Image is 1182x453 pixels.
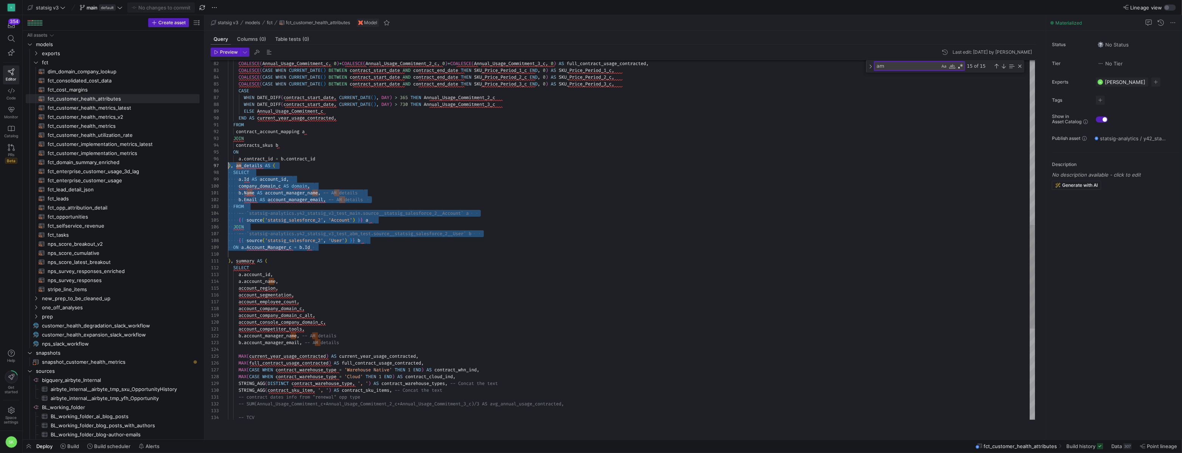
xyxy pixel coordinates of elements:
a: snapshot_customer_health_metrics​​​​​​​ [26,357,200,366]
span: COALESCE [239,61,260,67]
span: THEN [461,74,471,80]
span: Build history [1066,443,1095,449]
span: fct_customer_health_metrics_v2​​​​​​​​​​ [48,113,191,121]
span: ( [371,101,373,107]
span: Annual_Usage_Commitment_3_c [474,61,545,67]
div: Press SPACE to select this row. [26,85,200,94]
span: + [448,61,450,67]
span: Space settings [4,415,19,424]
span: fct_selfservice_revenue​​​​​​​​​​ [48,222,191,230]
div: SK [5,436,17,448]
span: Preview [220,50,238,55]
a: BL_working_folder_blog-author-emails​​​​​​​​​ [26,430,200,439]
span: Build [67,443,79,449]
span: nps_survey_responses_enriched​​​​​​​​​​ [48,267,191,276]
button: Help [3,346,19,366]
a: fct_opportunities​​​​​​​​​​ [26,212,200,221]
span: ( [363,61,366,67]
span: ( [260,67,262,73]
div: S [8,4,15,11]
span: ( [260,74,262,80]
a: fct_lead_detail_json​​​​​​​​​​ [26,185,200,194]
div: 354 [8,19,20,25]
span: dim_domain_company_lookup​​​​​​​​​​ [48,67,191,76]
span: Materialized [1055,20,1082,26]
span: AND [403,67,411,73]
div: Press SPACE to select this row. [26,121,200,130]
span: , [376,95,379,101]
a: nps_score_cumulative​​​​​​​​​​ [26,248,200,258]
button: Getstarted [3,368,19,397]
span: ) [323,81,326,87]
span: CASE [262,81,273,87]
span: ) [323,67,326,73]
span: 0 [543,67,545,73]
a: nps_slack_workflow​​​​​ [26,339,200,348]
a: fct_consolidated_cost_data​​​​​​​​​​ [26,76,200,85]
a: fct_customer_health_metrics_v2​​​​​​​​​​ [26,112,200,121]
span: full_contract_usage_contracted [567,61,646,67]
span: fct_customer_health_metrics_latest​​​​​​​​​​ [48,104,191,112]
span: ( [260,61,262,67]
div: 88 [211,101,219,108]
span: one_off_analyses [42,303,198,312]
img: No tier [1098,61,1104,67]
div: Previous Match (⇧Enter) [993,63,999,69]
span: [PERSON_NAME] [1105,79,1145,85]
span: models [245,20,260,25]
span: END [530,67,538,73]
a: fct_tasks​​​​​​​​​​ [26,230,200,239]
span: ) [323,74,326,80]
span: sources [36,367,198,375]
span: Generate with AI [1062,183,1098,188]
span: ) [389,95,392,101]
span: ) [545,81,548,87]
span: ) [373,95,376,101]
span: fct [267,20,273,25]
span: COALESCE [342,61,363,67]
span: contract_start_date [350,74,400,80]
span: AS [551,81,556,87]
span: fct_customer_implementation_metrics_latest​​​​​​​​​​ [48,140,191,149]
div: Match Whole Word (⌥⌘W) [948,62,956,70]
span: SKU_Price_Period_2_c [559,74,612,80]
button: Build scheduler [84,440,134,453]
span: WHEN [244,95,254,101]
span: Catalog [4,133,18,138]
span: Code [6,96,16,100]
span: 365 [400,95,408,101]
div: 86 [211,87,219,94]
span: statsig-analytics / y42_statsig_v3_test_main / fct_customer_health_attributes [1100,135,1167,141]
span: END [530,74,538,80]
span: nps_score_latest_breakout​​​​​​​​​​ [48,258,191,267]
span: No Tier [1098,61,1123,67]
a: Spacesettings [3,403,19,428]
a: dim_domain_company_lookup​​​​​​​​​​ [26,67,200,76]
a: BL_working_folder_ai_blog_posts​​​​​​​​​ [26,412,200,421]
span: fct_customer_health_attributes [286,20,350,25]
span: THEN [411,95,421,101]
span: ) [445,61,448,67]
span: ) [545,67,548,73]
span: AND [403,81,411,87]
span: CURRENT_DATE [339,101,371,107]
span: CASE [262,67,273,73]
div: 307 [1123,443,1132,449]
button: models [243,18,262,27]
span: BL_working_folder_ai_blog_posts​​​​​​​​​ [51,412,191,421]
span: fct_opportunities​​​​​​​​​​ [48,213,191,221]
span: contract_start_date [350,81,400,87]
span: nps_survey_responses​​​​​​​​​​ [48,276,191,285]
span: (0) [259,37,266,42]
span: 0 [442,61,445,67]
a: fct_customer_health_attributes​​​​​​​​​​ [26,94,200,103]
span: nps_slack_workflow​​​​​ [42,340,191,348]
a: fct_selfservice_revenue​​​​​​​​​​ [26,221,200,230]
a: customer_health_expansion_slack_workflow​​​​​ [26,330,200,339]
span: , [646,61,649,67]
span: BETWEEN [328,74,347,80]
span: > [395,101,397,107]
span: ) [545,74,548,80]
div: Close (Escape) [1017,63,1023,69]
span: DATE_DIFF [257,101,281,107]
